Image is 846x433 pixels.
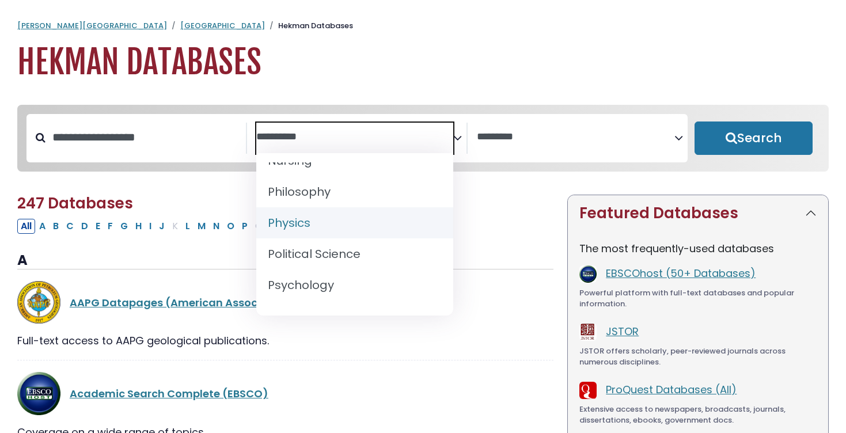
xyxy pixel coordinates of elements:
[256,207,453,238] li: Physics
[17,20,167,31] a: [PERSON_NAME][GEOGRAPHIC_DATA]
[568,195,828,231] button: Featured Databases
[265,20,353,32] li: Hekman Databases
[256,269,453,301] li: Psychology
[132,219,145,234] button: Filter Results H
[695,121,813,155] button: Submit for Search Results
[210,219,223,234] button: Filter Results N
[104,219,116,234] button: Filter Results F
[117,219,131,234] button: Filter Results G
[63,219,77,234] button: Filter Results C
[17,218,406,233] div: Alpha-list to filter by first letter of database name
[17,20,829,32] nav: breadcrumb
[256,238,453,269] li: Political Science
[155,219,168,234] button: Filter Results J
[579,345,817,368] div: JSTOR offers scholarly, peer-reviewed journals across numerous disciplines.
[579,287,817,310] div: Powerful platform with full-text databases and popular information.
[180,20,265,31] a: [GEOGRAPHIC_DATA]
[17,193,133,214] span: 247 Databases
[17,105,829,172] nav: Search filters
[78,219,92,234] button: Filter Results D
[70,386,268,401] a: Academic Search Complete (EBSCO)
[17,252,553,269] h3: A
[606,324,639,339] a: JSTOR
[70,295,426,310] a: AAPG Datapages (American Association of Petroleum Geologists)
[17,43,829,82] h1: Hekman Databases
[92,219,104,234] button: Filter Results E
[579,241,817,256] p: The most frequently-used databases
[17,219,35,234] button: All
[256,176,453,207] li: Philosophy
[579,404,817,426] div: Extensive access to newspapers, broadcasts, journals, dissertations, ebooks, government docs.
[477,131,674,143] textarea: Search
[45,128,246,147] input: Search database by title or keyword
[36,219,49,234] button: Filter Results A
[223,219,238,234] button: Filter Results O
[256,301,453,332] li: Public Health
[50,219,62,234] button: Filter Results B
[238,219,251,234] button: Filter Results P
[606,382,737,397] a: ProQuest Databases (All)
[146,219,155,234] button: Filter Results I
[606,266,756,280] a: EBSCOhost (50+ Databases)
[182,219,194,234] button: Filter Results L
[256,131,453,143] textarea: Search
[194,219,209,234] button: Filter Results M
[17,333,553,348] div: Full-text access to AAPG geological publications.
